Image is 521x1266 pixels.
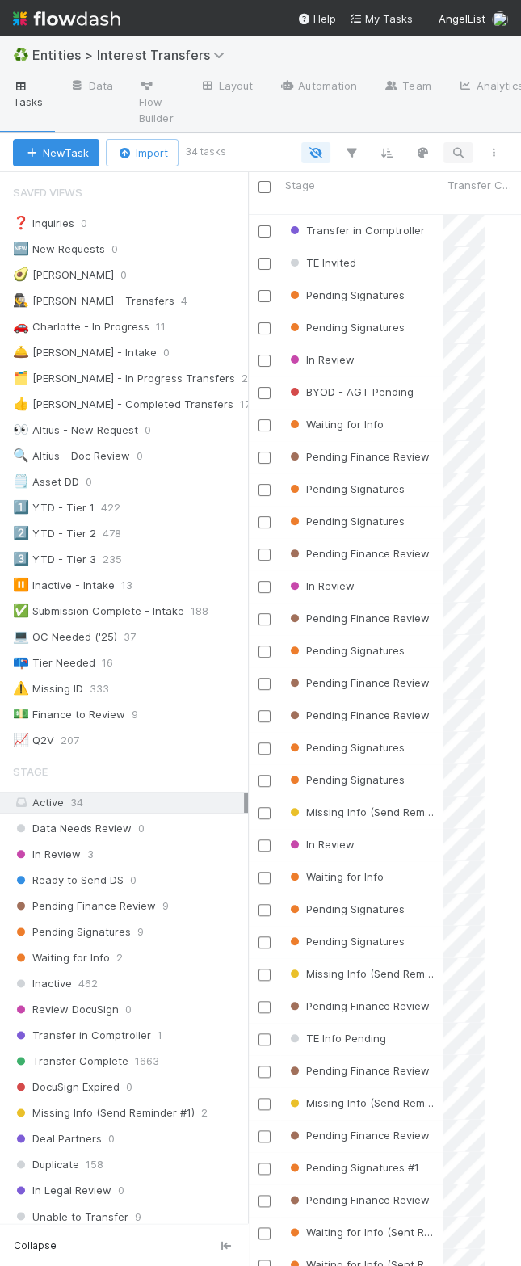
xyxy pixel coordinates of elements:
[287,805,470,818] span: Missing Info (Send Reminder #2)
[138,818,145,839] span: 0
[14,1238,57,1252] span: Collapse
[492,11,508,27] img: avatar_93b89fca-d03a-423a-b274-3dd03f0a621f.png
[101,498,137,518] span: 422
[266,74,370,100] a: Automation
[187,74,267,100] a: Layout
[258,290,271,302] input: Toggle Row Selected
[13,1206,128,1226] span: Unable to Transfer
[287,838,355,851] span: In Review
[13,1025,151,1045] span: Transfer in Comptroller
[13,291,174,311] div: [PERSON_NAME] - Transfers
[287,513,405,529] div: Pending Signatures
[13,239,105,259] div: New Requests
[258,419,271,431] input: Toggle Row Selected
[287,1224,435,1240] div: Waiting for Info (Sent Reminder #1)
[258,322,271,334] input: Toggle Row Selected
[13,345,29,359] span: 🛎️
[287,578,355,594] div: In Review
[132,705,154,725] span: 9
[13,267,29,281] span: 🥑
[297,11,336,27] div: Help
[13,655,29,669] span: 📪
[13,974,72,994] span: Inactive
[287,935,405,948] span: Pending Signatures
[287,772,405,788] div: Pending Signatures
[287,1062,430,1079] div: Pending Finance Review
[287,1129,430,1142] span: Pending Finance Review
[287,675,430,691] div: Pending Finance Review
[287,321,405,334] span: Pending Signatures
[156,317,182,337] span: 11
[81,213,103,233] span: 0
[258,646,271,658] input: Toggle Row Selected
[13,498,95,518] div: YTD - Tier 1
[13,500,29,514] span: 1️⃣
[287,416,384,432] div: Waiting for Info
[287,1161,419,1174] span: Pending Signatures #1
[13,397,29,410] span: 👍
[13,793,244,813] div: Active
[287,288,405,301] span: Pending Signatures
[181,291,204,311] span: 4
[70,796,83,809] span: 34
[287,1226,483,1239] span: Waiting for Info (Sent Reminder #1)
[287,450,430,463] span: Pending Finance Review
[287,644,405,657] span: Pending Signatures
[13,1180,111,1201] span: In Legal Review
[287,515,405,528] span: Pending Signatures
[57,74,126,100] a: Data
[287,741,405,754] span: Pending Signatures
[258,969,271,981] input: Toggle Row Selected
[287,869,384,885] div: Waiting for Info
[13,733,29,747] span: 📈
[287,739,405,755] div: Pending Signatures
[258,904,271,916] input: Toggle Row Selected
[258,1227,271,1239] input: Toggle Row Selected
[287,287,405,303] div: Pending Signatures
[258,1098,271,1110] input: Toggle Row Selected
[287,256,356,269] span: TE Invited
[287,804,435,820] div: Missing Info (Send Reminder #2)
[13,176,82,208] span: Saved Views
[13,1129,102,1149] span: Deal Partners
[102,653,129,673] span: 16
[87,844,94,864] span: 3
[13,474,29,488] span: 🗒️
[287,448,430,465] div: Pending Finance Review
[287,676,430,689] span: Pending Finance Review
[287,1193,430,1206] span: Pending Finance Review
[13,627,117,647] div: OC Needed ('25)
[13,730,54,751] div: Q2V
[258,613,271,625] input: Toggle Row Selected
[13,999,119,1020] span: Review DocuSign
[13,371,29,385] span: 🗂️
[13,1077,120,1097] span: DocuSign Expired
[287,1096,468,1109] span: Missing Info (Send Reminder #1)
[86,1155,103,1175] span: 158
[13,629,29,643] span: 💻
[258,452,271,464] input: Toggle Row Selected
[287,579,355,592] span: In Review
[287,612,430,625] span: Pending Finance Review
[137,446,159,466] span: 0
[13,423,29,436] span: 👀
[13,213,74,233] div: Inquiries
[13,216,29,229] span: ❓
[258,484,271,496] input: Toggle Row Selected
[287,353,355,366] span: In Review
[61,730,95,751] span: 207
[287,642,405,658] div: Pending Signatures
[135,1051,159,1071] span: 1663
[258,549,271,561] input: Toggle Row Selected
[130,870,137,890] span: 0
[287,384,414,400] div: BYOD - AGT Pending
[370,74,443,100] a: Team
[13,681,29,695] span: ⚠️
[13,319,29,333] span: 🚗
[258,387,271,399] input: Toggle Row Selected
[137,922,144,942] span: 9
[258,710,271,722] input: Toggle Row Selected
[287,482,405,495] span: Pending Signatures
[287,481,405,497] div: Pending Signatures
[201,1103,208,1123] span: 2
